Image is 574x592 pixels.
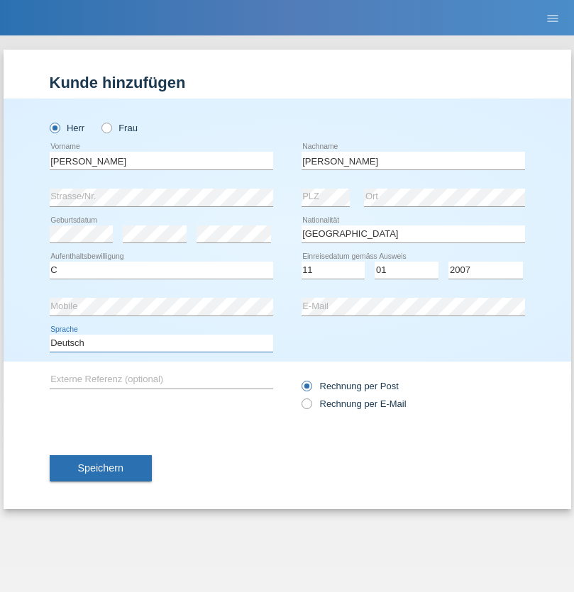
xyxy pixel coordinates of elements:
input: Rechnung per Post [302,381,311,398]
button: Speichern [50,455,152,482]
h1: Kunde hinzufügen [50,74,525,91]
label: Frau [101,123,138,133]
a: menu [539,13,567,22]
input: Frau [101,123,111,132]
input: Rechnung per E-Mail [302,398,311,416]
label: Herr [50,123,85,133]
label: Rechnung per E-Mail [302,398,407,409]
i: menu [546,11,560,26]
span: Speichern [78,462,123,474]
input: Herr [50,123,59,132]
label: Rechnung per Post [302,381,399,391]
